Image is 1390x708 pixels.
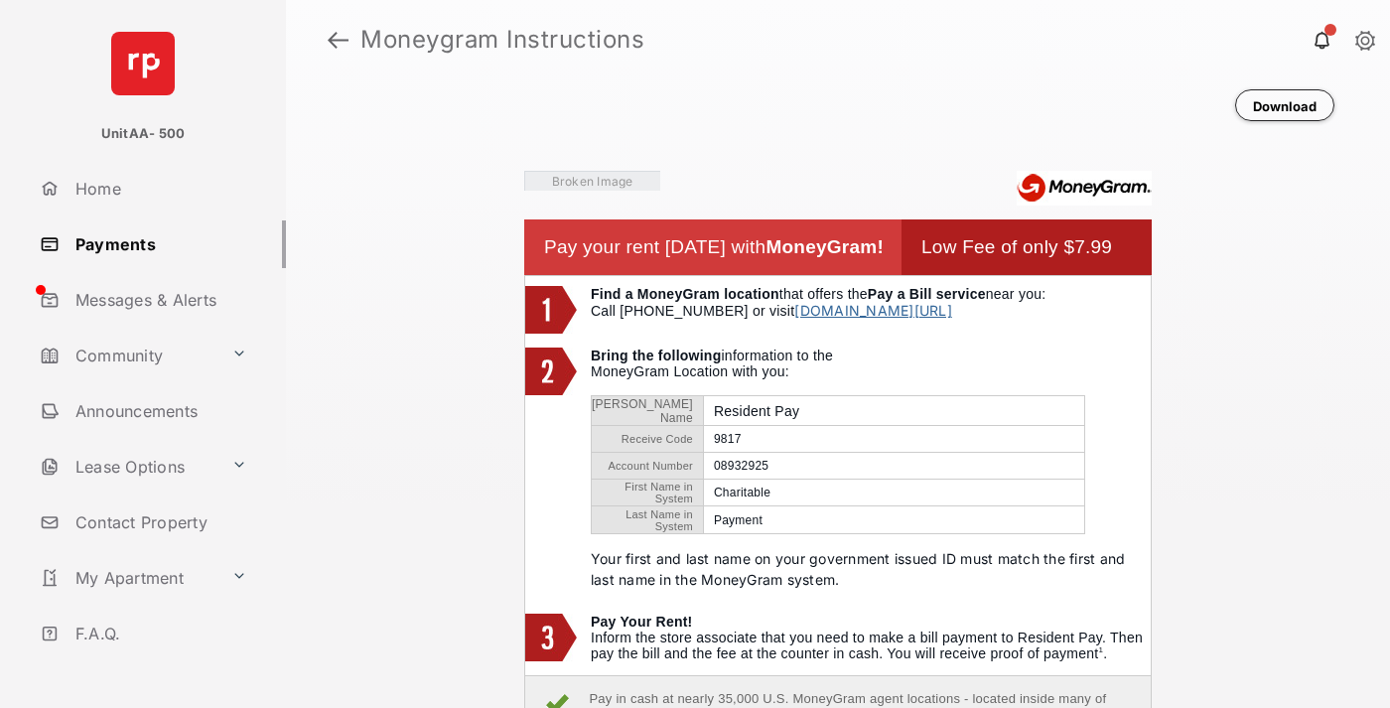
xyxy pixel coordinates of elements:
td: Inform the store associate that you need to make a bill payment to Resident Pay. Then pay the bil... [591,614,1151,665]
td: [PERSON_NAME] Name [592,396,703,426]
b: Pay a Bill service [868,286,986,302]
sup: 1 [1098,645,1103,654]
b: MoneyGram! [765,236,884,257]
a: Announcements [32,387,286,435]
a: Home [32,165,286,212]
img: Vaibhav Square [524,171,660,191]
td: Charitable [703,480,1084,506]
p: Your first and last name on your government issued ID must match the first and last name in the M... [591,548,1151,590]
td: Pay your rent [DATE] with [544,219,902,275]
img: 2 [525,348,577,395]
button: Download [1235,89,1334,121]
p: UnitAA- 500 [101,124,186,144]
img: svg+xml;base64,PHN2ZyB4bWxucz0iaHR0cDovL3d3dy53My5vcmcvMjAwMC9zdmciIHdpZHRoPSI2NCIgaGVpZ2h0PSI2NC... [111,32,175,95]
strong: Moneygram Instructions [360,28,644,52]
a: Lease Options [32,443,223,491]
a: Community [32,332,223,379]
b: Pay Your Rent! [591,614,693,630]
img: 1 [525,286,577,334]
b: Find a MoneyGram location [591,286,779,302]
td: 9817 [703,426,1084,453]
img: 3 [525,614,577,661]
a: My Apartment [32,554,223,602]
td: information to the MoneyGram Location with you: [591,348,1151,604]
a: F.A.Q. [32,610,286,657]
td: First Name in System [592,480,703,506]
a: Messages & Alerts [32,276,286,324]
td: Account Number [592,453,703,480]
td: 08932925 [703,453,1084,480]
td: Last Name in System [592,506,703,533]
img: Moneygram [1017,171,1152,206]
td: Payment [703,506,1084,533]
a: [DOMAIN_NAME][URL] [794,302,951,319]
a: Payments [32,220,286,268]
td: Resident Pay [703,396,1084,426]
td: that offers the near you: Call [PHONE_NUMBER] or visit [591,286,1151,338]
td: Receive Code [592,426,703,453]
b: Bring the following [591,348,721,363]
td: Low Fee of only $7.99 [921,219,1132,275]
a: Contact Property [32,498,286,546]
